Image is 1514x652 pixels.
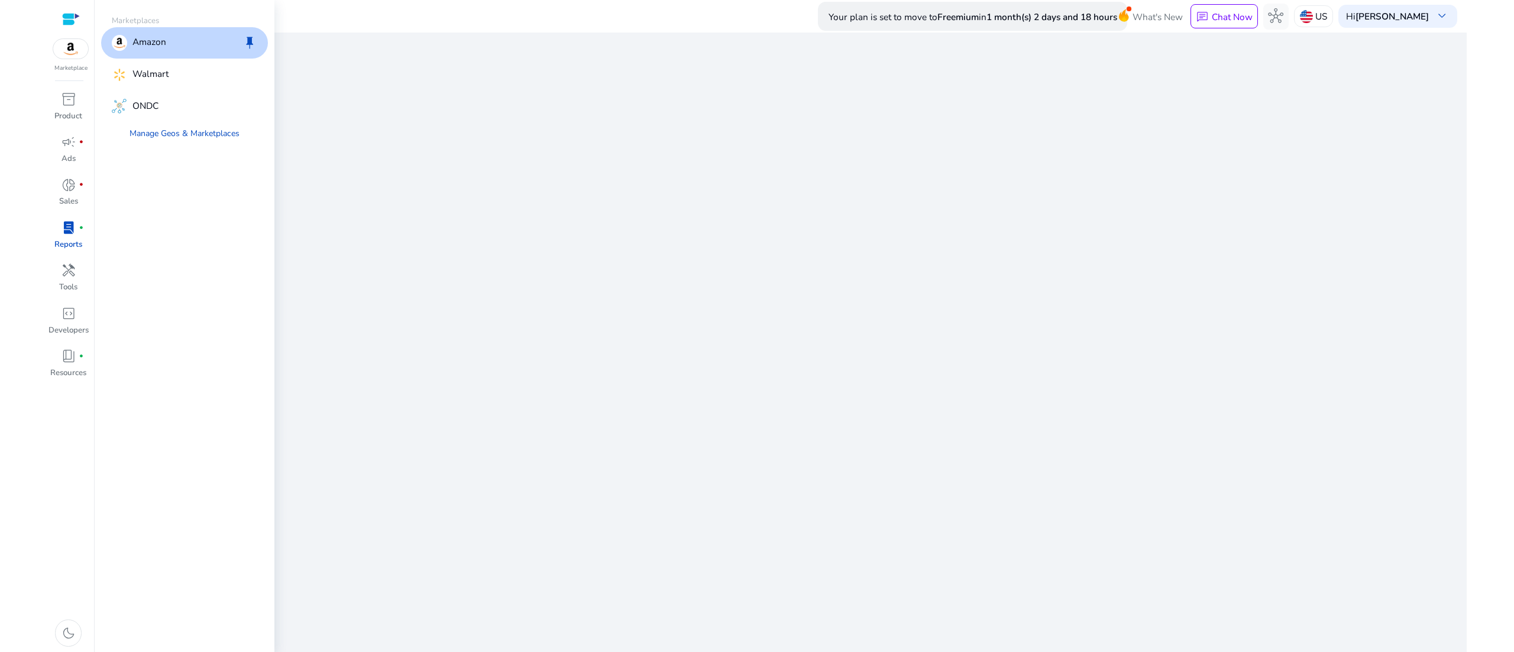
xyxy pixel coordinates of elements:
[47,218,89,260] a: lab_profilefiber_manual_recordReports
[132,35,166,50] p: Amazon
[48,325,89,337] p: Developers
[1434,8,1450,24] span: keyboard_arrow_down
[59,282,77,293] p: Tools
[62,153,76,165] p: Ads
[50,367,86,379] p: Resources
[1346,12,1429,21] p: Hi
[47,175,89,217] a: donut_smallfiber_manual_recordSales
[101,15,268,27] p: Marketplaces
[54,239,82,251] p: Reports
[61,177,76,193] span: donut_small
[132,99,158,114] p: ONDC
[61,263,76,278] span: handyman
[132,67,169,82] p: Walmart
[1191,4,1257,28] button: chatChat Now
[937,11,979,23] b: Freemium
[112,99,127,114] img: ondc-sm.webp
[47,346,89,389] a: book_4fiber_manual_recordResources
[1133,7,1183,27] span: What's New
[1315,6,1327,27] p: US
[1263,4,1289,30] button: hub
[79,225,84,231] span: fiber_manual_record
[54,64,88,73] p: Marketplace
[61,348,76,364] span: book_4
[112,67,127,82] img: walmart.svg
[59,196,78,208] p: Sales
[119,122,250,146] a: Manage Geos & Marketplaces
[53,39,89,59] img: amazon.svg
[54,111,82,122] p: Product
[242,35,257,50] span: keep
[61,92,76,107] span: inventory_2
[47,132,89,175] a: campaignfiber_manual_recordAds
[79,182,84,188] span: fiber_manual_record
[61,625,76,641] span: dark_mode
[61,220,76,235] span: lab_profile
[1268,8,1283,24] span: hub
[1300,10,1313,23] img: us.svg
[1196,11,1209,24] span: chat
[1356,10,1429,22] b: [PERSON_NAME]
[79,140,84,145] span: fiber_manual_record
[112,35,127,50] img: amazon.svg
[1212,11,1253,23] p: Chat Now
[61,134,76,150] span: campaign
[829,7,1117,27] p: Your plan is set to move to in
[47,303,89,346] a: code_blocksDevelopers
[986,11,1117,23] b: 1 month(s) 2 days and 18 hours
[61,306,76,321] span: code_blocks
[79,354,84,359] span: fiber_manual_record
[47,89,89,131] a: inventory_2Product
[47,260,89,303] a: handymanTools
